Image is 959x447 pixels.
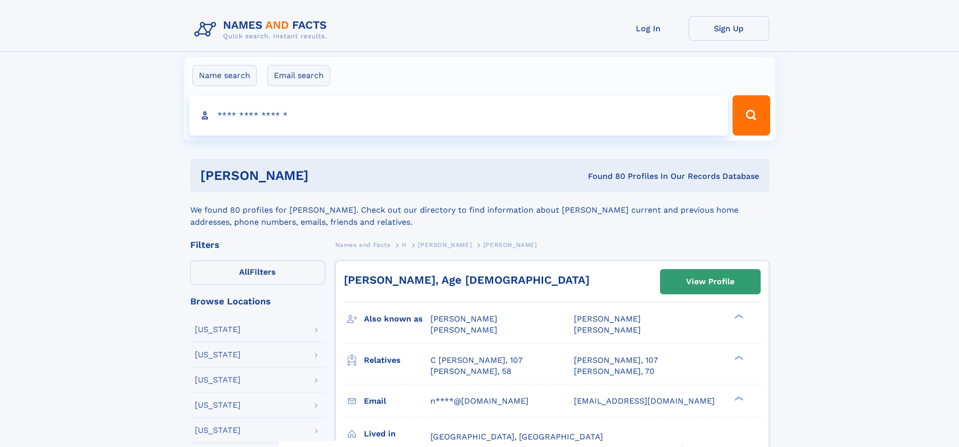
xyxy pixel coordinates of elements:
a: [PERSON_NAME] [418,238,472,251]
div: Found 80 Profiles In Our Records Database [448,171,759,182]
a: Names and Facts [335,238,391,251]
a: [PERSON_NAME], 70 [574,366,654,377]
span: [PERSON_NAME] [430,325,497,335]
a: C [PERSON_NAME], 107 [430,355,523,366]
span: [PERSON_NAME] [574,325,641,335]
img: Logo Names and Facts [190,16,335,43]
div: ❯ [732,354,744,361]
h3: Email [364,393,430,410]
div: [US_STATE] [195,326,241,334]
span: [GEOGRAPHIC_DATA], [GEOGRAPHIC_DATA] [430,432,603,441]
div: [US_STATE] [195,351,241,359]
div: [US_STATE] [195,426,241,434]
a: Sign Up [689,16,769,41]
h1: [PERSON_NAME] [200,169,449,182]
label: Filters [190,261,325,285]
span: [PERSON_NAME] [418,241,472,248]
div: We found 80 profiles for [PERSON_NAME]. Check out our directory to find information about [PERSON... [190,192,769,228]
label: Name search [192,65,257,86]
div: [US_STATE] [195,376,241,384]
span: [EMAIL_ADDRESS][DOMAIN_NAME] [574,396,715,406]
a: [PERSON_NAME], Age [DEMOGRAPHIC_DATA] [344,274,589,286]
div: [US_STATE] [195,401,241,409]
label: Email search [267,65,330,86]
span: [PERSON_NAME] [430,314,497,324]
div: Filters [190,240,325,249]
span: [PERSON_NAME] [574,314,641,324]
a: [PERSON_NAME], 107 [574,355,658,366]
div: Browse Locations [190,297,325,306]
a: [PERSON_NAME], 58 [430,366,511,377]
span: All [239,267,250,277]
div: ❯ [732,313,744,320]
span: [PERSON_NAME] [483,241,537,248]
h3: Lived in [364,425,430,442]
a: View Profile [660,270,760,294]
a: Log In [608,16,689,41]
div: ❯ [732,395,744,402]
h3: Relatives [364,352,430,369]
div: View Profile [686,270,734,293]
h3: Also known as [364,310,430,328]
span: H [402,241,407,248]
button: Search Button [732,95,770,136]
input: search input [189,95,728,136]
a: H [402,238,407,251]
